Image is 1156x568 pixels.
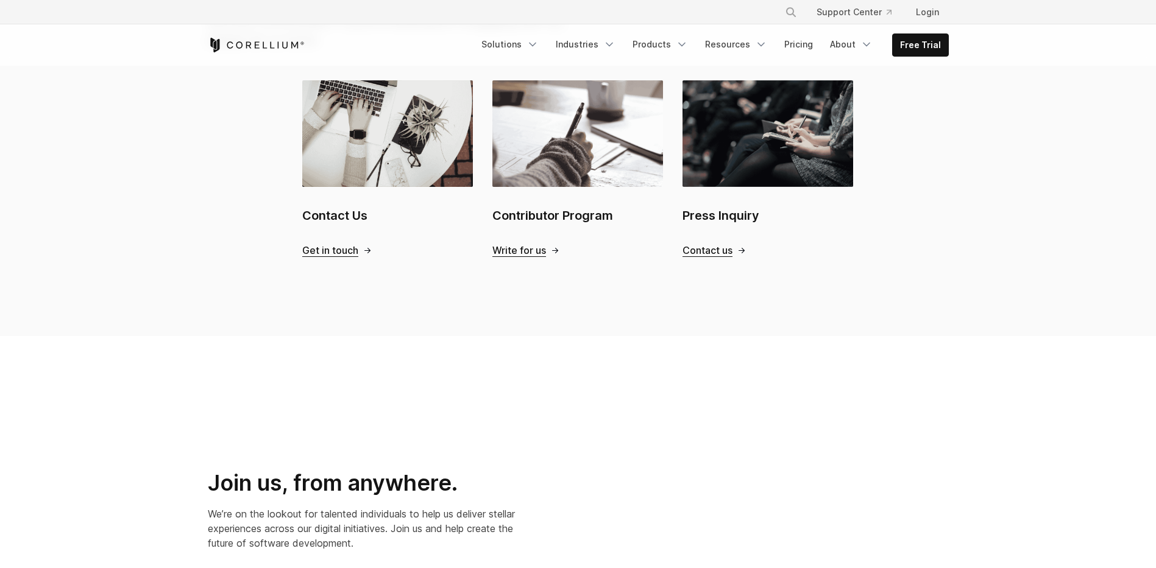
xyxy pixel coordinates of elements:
[492,206,663,225] h2: Contributor Program
[893,34,948,56] a: Free Trial
[698,33,775,55] a: Resources
[492,244,546,257] span: Write for us
[823,33,880,55] a: About
[683,80,853,256] a: Press Inquiry Press Inquiry Contact us
[208,38,305,52] a: Corellium Home
[807,1,901,23] a: Support Center
[302,244,358,257] span: Get in touch
[492,80,663,186] img: Contributor Program
[302,80,473,256] a: Contact Us Contact Us Get in touch
[302,206,473,225] h2: Contact Us
[683,80,853,186] img: Press Inquiry
[492,80,663,256] a: Contributor Program Contributor Program Write for us
[770,1,949,23] div: Navigation Menu
[777,33,820,55] a: Pricing
[780,1,802,23] button: Search
[683,206,853,225] h2: Press Inquiry
[208,507,520,550] p: We’re on the lookout for talented individuals to help us deliver stellar experiences across our d...
[474,33,546,55] a: Solutions
[302,80,473,186] img: Contact Us
[474,33,949,57] div: Navigation Menu
[683,244,732,257] span: Contact us
[548,33,623,55] a: Industries
[625,33,695,55] a: Products
[208,469,520,497] h2: Join us, from anywhere.
[906,1,949,23] a: Login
